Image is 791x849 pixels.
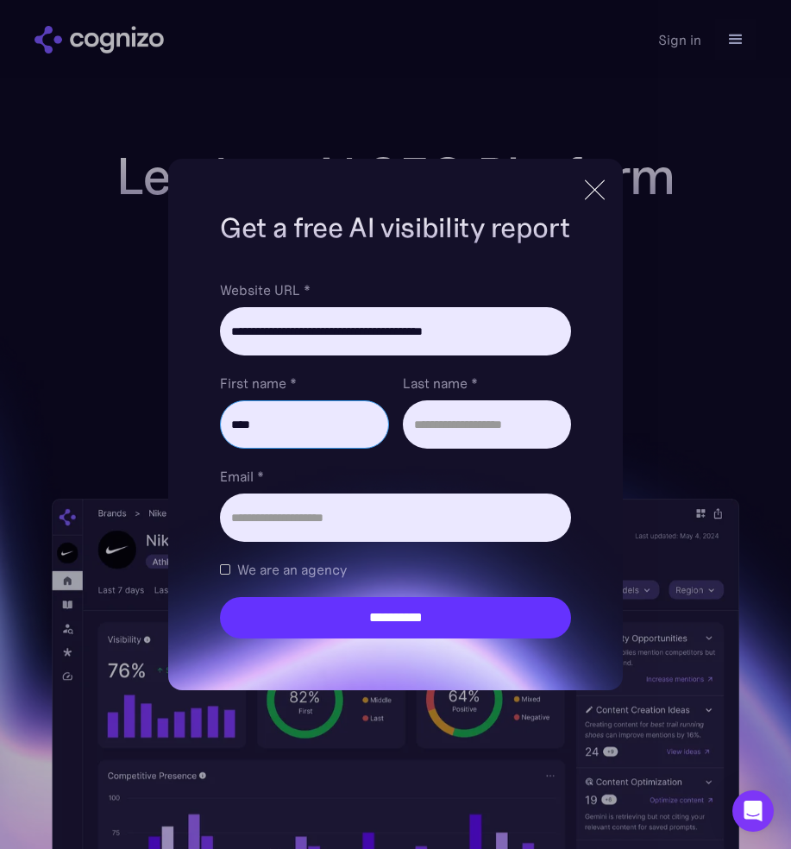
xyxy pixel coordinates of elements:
label: Email * [220,466,570,487]
span: We are an agency [237,559,347,580]
form: Brand Report Form [220,280,570,638]
label: First name * [220,373,388,393]
label: Last name * [403,373,571,393]
h1: Get a free AI visibility report [220,211,570,245]
div: Open Intercom Messenger [732,790,774,832]
label: Website URL * [220,280,570,300]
